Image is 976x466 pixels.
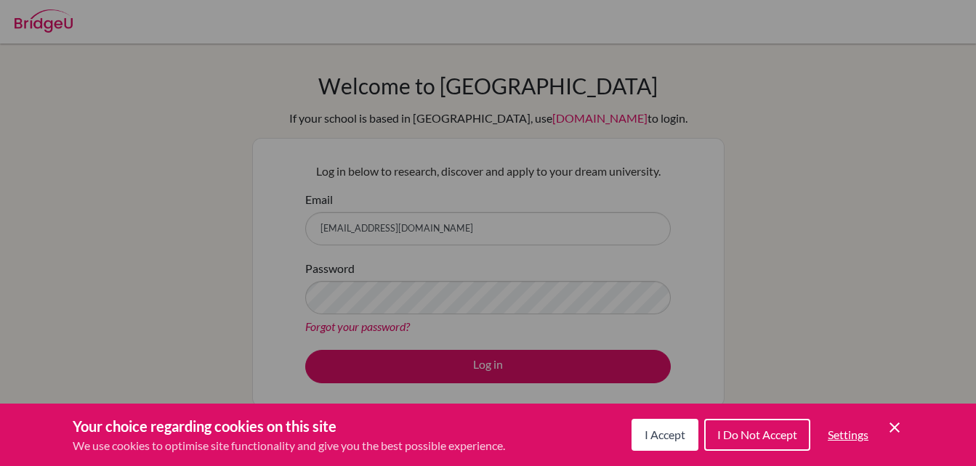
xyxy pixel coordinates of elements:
[632,419,698,451] button: I Accept
[73,415,505,437] h3: Your choice regarding cookies on this site
[816,420,880,449] button: Settings
[828,428,868,441] span: Settings
[645,428,685,441] span: I Accept
[73,437,505,454] p: We use cookies to optimise site functionality and give you the best possible experience.
[704,419,810,451] button: I Do Not Accept
[886,419,903,436] button: Save and close
[717,428,797,441] span: I Do Not Accept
